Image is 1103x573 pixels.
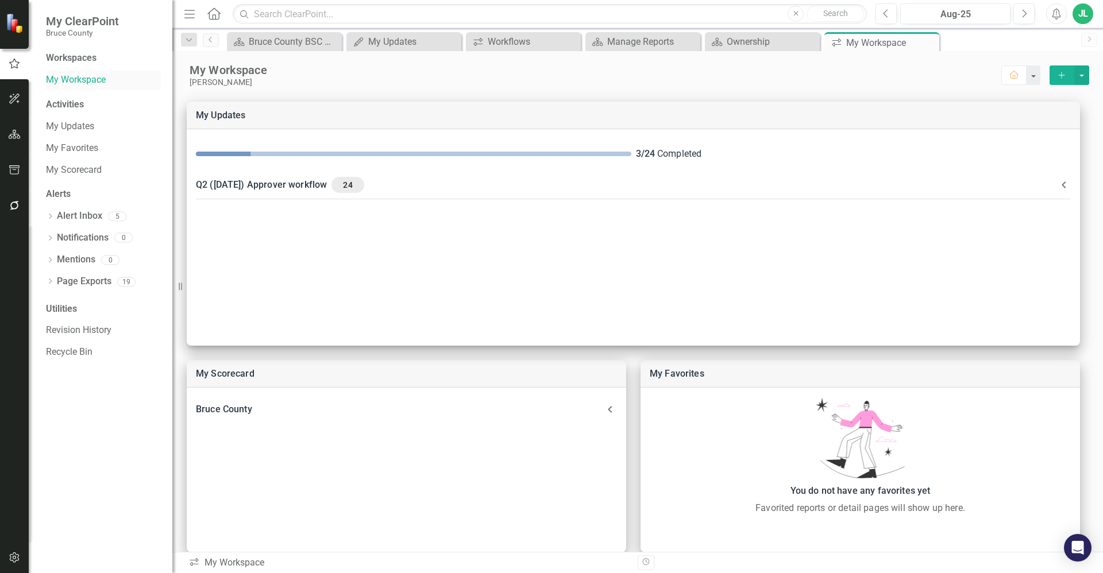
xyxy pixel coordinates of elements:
div: My Workspace [188,556,629,570]
a: Ownership [708,34,817,49]
div: Open Intercom Messenger [1064,534,1092,562]
div: Q2 ([DATE]) Approver workflow24 [187,170,1080,200]
button: Aug-25 [900,3,1011,24]
div: Ownership [727,34,817,49]
div: [PERSON_NAME] [190,78,1001,87]
div: Aug-25 [904,7,1006,21]
button: Search [807,6,864,22]
a: Manage Reports [588,34,697,49]
a: Workflows [469,34,578,49]
div: Workspaces [46,52,97,65]
div: Bruce County [187,397,626,422]
a: Page Exports [57,275,111,288]
a: My Scorecard [46,164,161,177]
div: Q2 ([DATE]) Approver workflow [196,177,1057,193]
div: Bruce County BSC Welcome Page [249,34,339,49]
div: 19 [117,277,136,286]
span: 24 [336,180,359,190]
a: My Scorecard [196,368,254,379]
small: Bruce County [46,28,119,37]
div: Favorited reports or detail pages will show up here. [646,501,1074,515]
span: Search [823,9,848,18]
a: My Favorites [650,368,704,379]
div: Utilities [46,303,161,316]
input: Search ClearPoint... [233,4,867,24]
a: Notifications [57,231,109,245]
div: You do not have any favorites yet [646,483,1074,499]
a: Revision History [46,324,161,337]
div: Manage Reports [607,34,697,49]
a: My Favorites [46,142,161,155]
a: My Workspace [46,73,161,87]
button: JL [1073,3,1093,24]
div: split button [1050,65,1089,85]
div: Bruce County [196,401,603,417]
a: Recycle Bin [46,346,161,359]
img: ClearPoint Strategy [6,13,26,33]
div: My Workspace [190,63,1001,78]
a: Alert Inbox [57,210,102,223]
div: Completed [636,148,1071,161]
div: My Workspace [846,36,936,50]
div: My Updates [368,34,458,49]
a: My Updates [349,34,458,49]
div: 3 / 24 [636,148,655,161]
a: Bruce County BSC Welcome Page [230,34,339,49]
a: My Updates [196,110,246,121]
div: Activities [46,98,161,111]
div: Alerts [46,188,161,201]
div: 0 [114,233,133,243]
div: 0 [101,255,119,265]
div: Workflows [488,34,578,49]
a: My Updates [46,120,161,133]
div: 5 [108,211,126,221]
button: select merge strategy [1050,65,1074,85]
button: select merge strategy [1074,65,1089,85]
span: My ClearPoint [46,14,119,28]
a: Mentions [57,253,95,266]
